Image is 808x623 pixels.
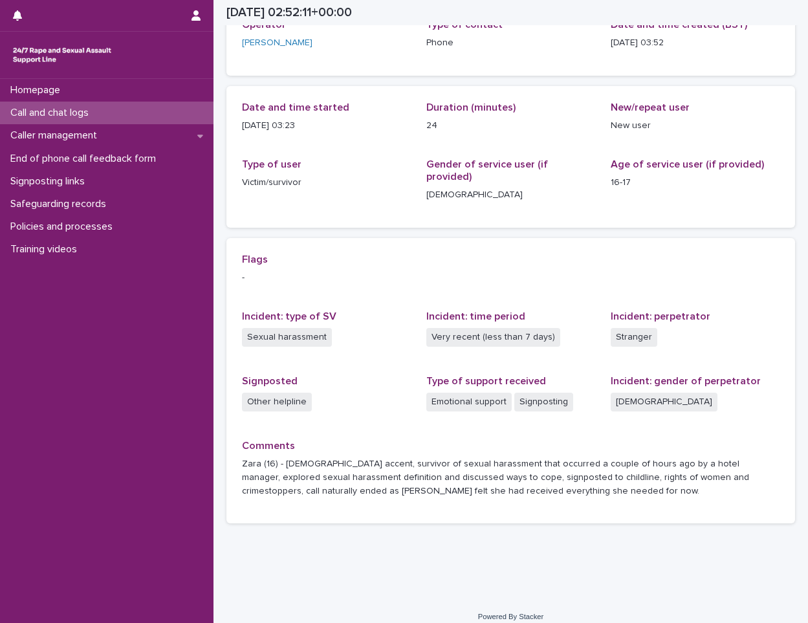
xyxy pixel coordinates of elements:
p: Policies and processes [5,221,123,233]
span: Date and time started [242,102,349,113]
span: Incident: type of SV [242,311,336,322]
span: Signposted [242,376,298,386]
span: Emotional support [426,393,512,411]
p: Victim/survivor [242,176,411,190]
span: Sexual harassment [242,328,332,347]
span: Signposting [514,393,573,411]
p: [DEMOGRAPHIC_DATA] [426,188,595,202]
p: Call and chat logs [5,107,99,119]
p: Homepage [5,84,71,96]
h2: [DATE] 02:52:11+00:00 [226,5,352,20]
span: Age of service user (if provided) [611,159,764,169]
p: 24 [426,119,595,133]
p: - [242,271,780,285]
p: Signposting links [5,175,95,188]
span: Type of user [242,159,301,169]
p: [DATE] 03:52 [611,36,780,50]
span: Gender of service user (if provided) [426,159,548,182]
p: New user [611,119,780,133]
p: Zara (16) - [DEMOGRAPHIC_DATA] accent, survivor of sexual harassment that occurred a couple of ho... [242,457,780,497]
p: End of phone call feedback form [5,153,166,165]
span: [DEMOGRAPHIC_DATA] [611,393,717,411]
span: New/repeat user [611,102,690,113]
p: Caller management [5,129,107,142]
span: Incident: time period [426,311,525,322]
span: Type of support received [426,376,546,386]
span: Stranger [611,328,657,347]
span: Date and time created (BST) [611,19,747,30]
span: Comments [242,441,295,451]
span: Other helpline [242,393,312,411]
span: Flags [242,254,268,265]
span: Duration (minutes) [426,102,516,113]
img: rhQMoQhaT3yELyF149Cw [10,42,114,68]
span: Incident: perpetrator [611,311,710,322]
p: [DATE] 03:23 [242,119,411,133]
p: Phone [426,36,595,50]
a: Powered By Stacker [478,613,543,620]
p: Safeguarding records [5,198,116,210]
p: 16-17 [611,176,780,190]
p: Training videos [5,243,87,256]
span: Very recent (less than 7 days) [426,328,560,347]
span: Operator [242,19,286,30]
span: Incident: gender of perpetrator [611,376,761,386]
span: Type of contact [426,19,503,30]
a: [PERSON_NAME] [242,36,312,50]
